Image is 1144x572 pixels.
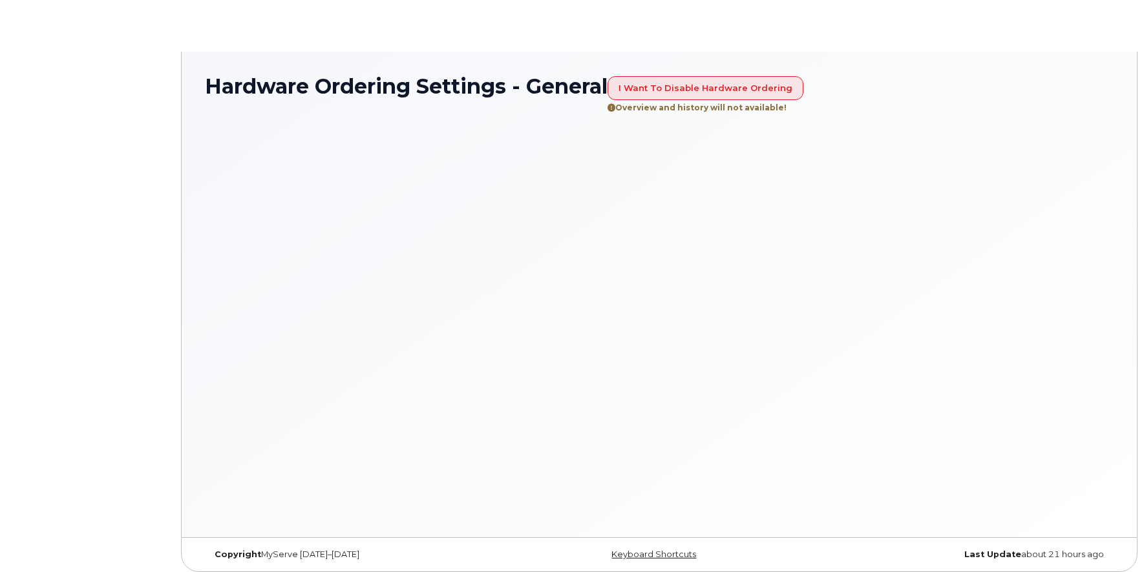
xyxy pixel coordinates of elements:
[215,549,261,559] strong: Copyright
[608,76,803,100] input: I want to disable hardware ordering
[964,549,1021,559] strong: Last Update
[611,549,696,559] a: Keyboard Shortcuts
[608,103,803,112] div: Overview and history will not available!
[205,549,508,560] div: MyServe [DATE]–[DATE]
[810,549,1114,560] div: about 21 hours ago
[205,75,1114,118] h1: Hardware Ordering Settings - General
